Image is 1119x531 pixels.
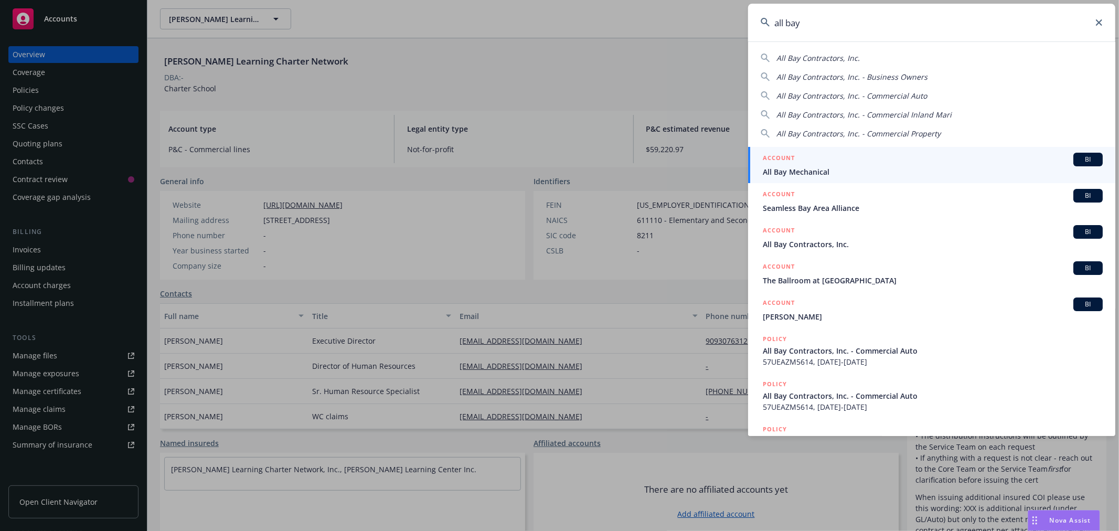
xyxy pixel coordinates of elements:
h5: ACCOUNT [763,261,795,274]
a: POLICYAll Bay Contractors, Inc. - General Liability [748,418,1115,463]
h5: POLICY [763,424,787,434]
span: All Bay Contractors, Inc. - Business Owners [776,72,928,82]
a: POLICYAll Bay Contractors, Inc. - Commercial Auto57UEAZM5614, [DATE]-[DATE] [748,373,1115,418]
span: The Ballroom at [GEOGRAPHIC_DATA] [763,275,1103,286]
button: Nova Assist [1028,510,1100,531]
span: Nova Assist [1050,516,1091,525]
a: POLICYAll Bay Contractors, Inc. - Commercial Auto57UEAZM5614, [DATE]-[DATE] [748,328,1115,373]
a: ACCOUNTBIAll Bay Mechanical [748,147,1115,183]
span: Seamless Bay Area Alliance [763,203,1103,214]
h5: POLICY [763,334,787,344]
span: 57UEAZM5614, [DATE]-[DATE] [763,401,1103,412]
a: ACCOUNTBI[PERSON_NAME] [748,292,1115,328]
a: ACCOUNTBISeamless Bay Area Alliance [748,183,1115,219]
span: All Bay Contractors, Inc. - Commercial Auto [763,390,1103,401]
h5: ACCOUNT [763,189,795,201]
span: BI [1078,227,1099,237]
h5: ACCOUNT [763,298,795,310]
h5: ACCOUNT [763,225,795,238]
span: All Bay Contractors, Inc. - Commercial Property [776,129,941,139]
span: All Bay Contractors, Inc. [776,53,860,63]
span: All Bay Contractors, Inc. [763,239,1103,250]
a: ACCOUNTBIThe Ballroom at [GEOGRAPHIC_DATA] [748,256,1115,292]
input: Search... [748,4,1115,41]
a: ACCOUNTBIAll Bay Contractors, Inc. [748,219,1115,256]
span: All Bay Contractors, Inc. - Commercial Auto [776,91,927,101]
h5: POLICY [763,379,787,389]
span: All Bay Contractors, Inc. - General Liability [763,436,1103,447]
span: BI [1078,155,1099,164]
span: All Bay Contractors, Inc. - Commercial Inland Mari [776,110,952,120]
span: BI [1078,300,1099,309]
div: Drag to move [1028,511,1041,530]
span: BI [1078,263,1099,273]
span: All Bay Mechanical [763,166,1103,177]
h5: ACCOUNT [763,153,795,165]
span: [PERSON_NAME] [763,311,1103,322]
span: BI [1078,191,1099,200]
span: 57UEAZM5614, [DATE]-[DATE] [763,356,1103,367]
span: All Bay Contractors, Inc. - Commercial Auto [763,345,1103,356]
